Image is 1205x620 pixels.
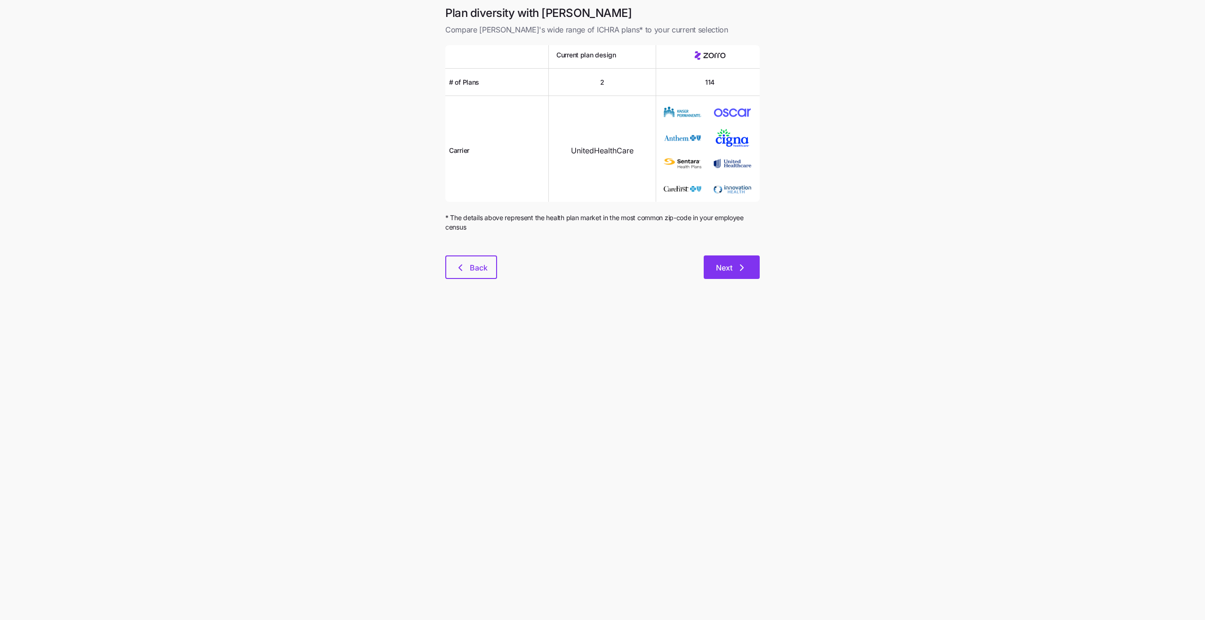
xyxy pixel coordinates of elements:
img: Carrier [664,129,701,147]
img: Carrier [664,103,701,121]
span: Compare [PERSON_NAME]'s wide range of ICHRA plans* to your current selection [445,24,760,36]
span: # of Plans [449,78,479,87]
img: Carrier [714,180,751,198]
span: * The details above represent the health plan market in the most common zip-code in your employee... [445,213,760,232]
span: Carrier [449,146,469,155]
span: Back [470,262,488,273]
img: Carrier [664,180,701,198]
span: Next [716,262,732,273]
span: UnitedHealthCare [571,145,634,157]
img: Carrier [714,154,751,172]
span: 114 [705,78,715,87]
button: Back [445,255,497,279]
h1: Plan diversity with [PERSON_NAME] [445,6,760,20]
img: Carrier [664,154,701,172]
button: Next [704,255,760,279]
span: Current plan design [556,50,616,60]
img: Carrier [714,103,751,121]
img: Carrier [714,129,751,147]
span: 2 [600,78,604,87]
